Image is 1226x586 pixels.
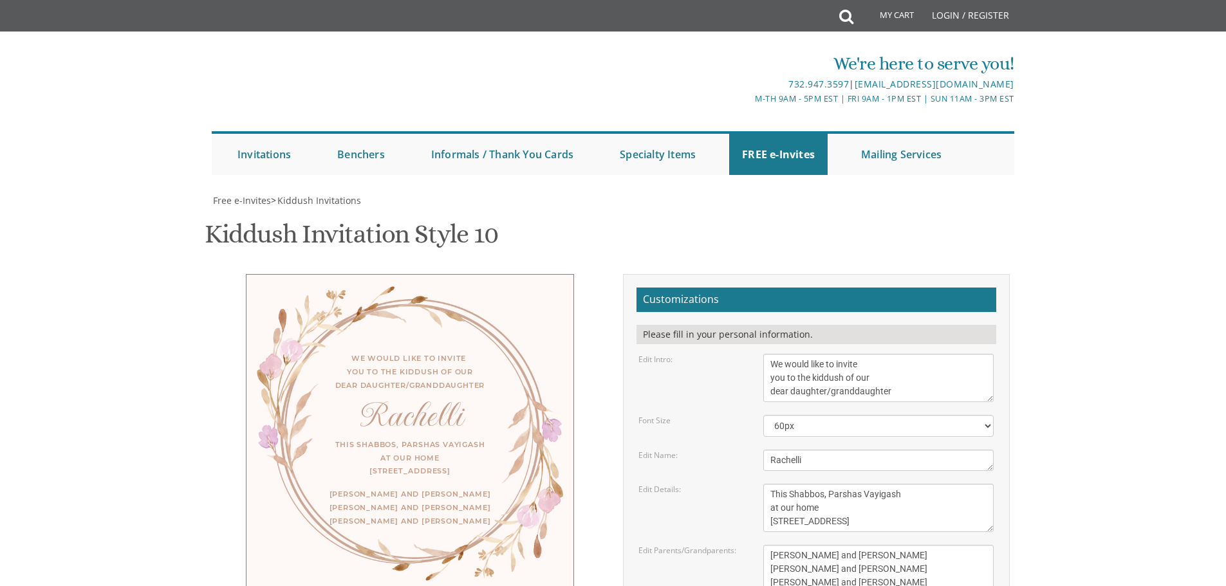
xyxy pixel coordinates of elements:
[607,134,709,175] a: Specialty Items
[276,194,361,206] a: Kiddush Invitations
[852,1,923,33] a: My Cart
[271,194,361,206] span: >
[213,194,271,206] span: Free e-Invites
[212,194,271,206] a: Free e-Invites
[480,51,1014,77] div: We're here to serve you!
[638,450,678,461] label: Edit Name:
[848,134,954,175] a: Mailing Services
[763,450,994,471] textarea: Rachelli
[763,354,994,402] textarea: We would like to invite you to the kiddush of our dear daughter/granddaughter
[636,325,996,344] div: Please fill in your personal information.
[638,484,681,495] label: Edit Details:
[324,134,398,175] a: Benchers
[729,134,828,175] a: FREE e-Invites
[272,438,548,479] div: This Shabbos, Parshas Vayigash at our home [STREET_ADDRESS]
[638,545,736,556] label: Edit Parents/Grandparents:
[763,484,994,532] textarea: This Shabbos, Parshas Vayigash at our home [STREET_ADDRESS]
[636,288,996,312] h2: Customizations
[277,194,361,206] span: Kiddush Invitations
[480,77,1014,92] div: |
[272,488,548,528] div: [PERSON_NAME] and [PERSON_NAME] [PERSON_NAME] and [PERSON_NAME] [PERSON_NAME] and [PERSON_NAME]
[788,78,849,90] a: 732.947.3597
[272,352,548,392] div: We would like to invite you to the kiddush of our dear daughter/granddaughter
[480,92,1014,105] div: M-Th 9am - 5pm EST | Fri 9am - 1pm EST | Sun 11am - 3pm EST
[205,220,498,258] h1: Kiddush Invitation Style 10
[225,134,304,175] a: Invitations
[272,408,548,422] div: Rachelli
[418,134,586,175] a: Informals / Thank You Cards
[855,78,1014,90] a: [EMAIL_ADDRESS][DOMAIN_NAME]
[638,415,671,426] label: Font Size
[638,354,673,365] label: Edit Intro:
